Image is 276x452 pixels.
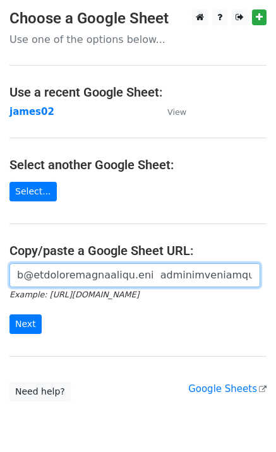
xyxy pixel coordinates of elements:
h4: Copy/paste a Google Sheet URL: [9,243,267,258]
input: Next [9,314,42,334]
small: View [167,107,186,117]
p: Use one of the options below... [9,33,267,46]
a: Need help? [9,382,71,401]
h4: Use a recent Google Sheet: [9,85,267,100]
small: Example: [URL][DOMAIN_NAME] [9,290,139,299]
a: Google Sheets [188,383,267,395]
a: View [155,106,186,117]
a: Select... [9,182,57,201]
iframe: Chat Widget [213,391,276,452]
input: Paste your Google Sheet URL here [9,263,260,287]
h3: Choose a Google Sheet [9,9,267,28]
h4: Select another Google Sheet: [9,157,267,172]
a: james02 [9,106,54,117]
